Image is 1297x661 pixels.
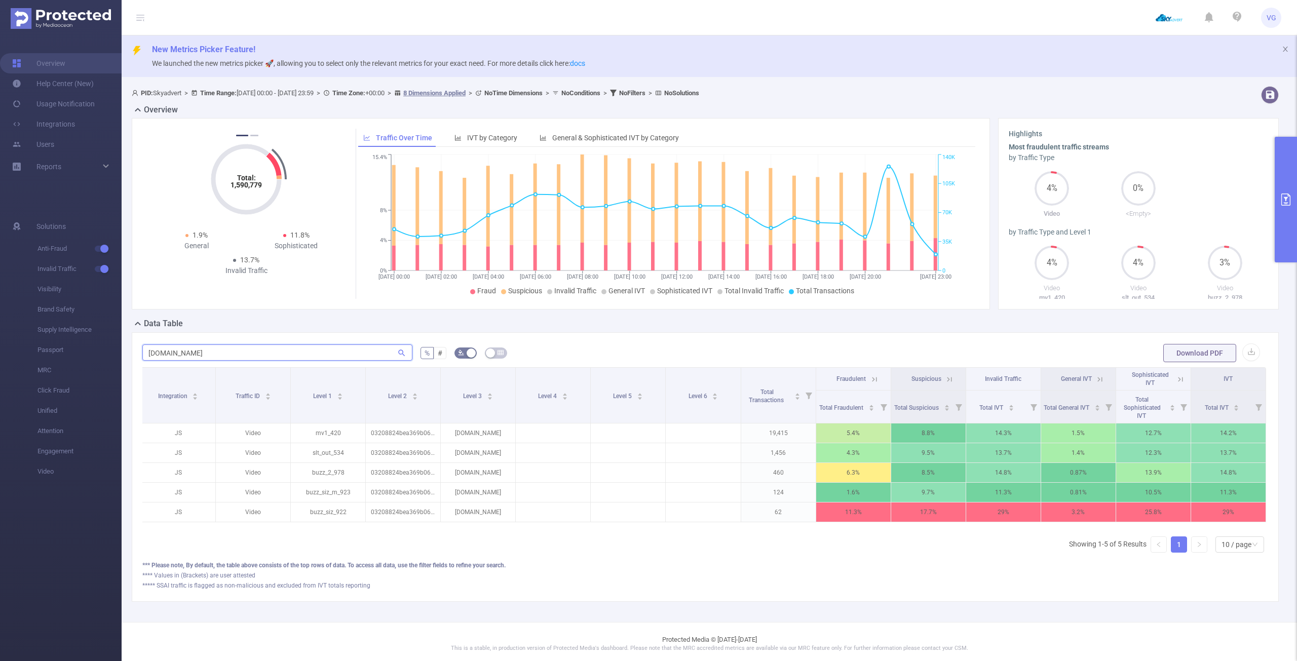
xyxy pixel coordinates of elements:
[1282,46,1289,53] i: icon: close
[366,443,440,462] p: 03208824bea369b060dba1f2083d6a4c
[144,318,183,330] h2: Data Table
[1163,344,1236,362] button: Download PDF
[1116,483,1191,502] p: 10.5%
[1101,391,1116,423] i: Filter menu
[1151,536,1167,553] li: Previous Page
[1009,143,1109,151] b: Most fraudulent traffic streams
[816,502,891,522] p: 11.3%
[380,207,387,214] tspan: 8%
[1208,259,1242,267] span: 3%
[158,393,189,400] span: Integration
[819,404,865,411] span: Total Fraudulent
[231,181,262,189] tspan: 1,590,779
[613,393,633,400] span: Level 5
[1061,375,1092,382] span: General IVT
[712,392,718,398] div: Sort
[132,89,699,97] span: Skyadvert [DATE] 00:00 - [DATE] 23:59 +00:00
[142,344,412,361] input: Search...
[1009,152,1268,163] div: by Traffic Type
[12,94,95,114] a: Usage Notification
[1116,423,1191,443] p: 12.7%
[291,483,365,502] p: buzz_siz_m_923
[11,8,111,29] img: Protected Media
[891,423,966,443] p: 8.8%
[966,443,1041,462] p: 13.7%
[1191,483,1266,502] p: 11.3%
[802,368,816,423] i: Filter menu
[425,349,430,357] span: %
[1171,537,1187,552] a: 1
[1116,443,1191,462] p: 12.3%
[1252,541,1258,549] i: icon: down
[142,571,1268,580] div: **** Values in (Brackets) are user attested
[1069,536,1147,553] li: Showing 1-5 of 5 Results
[366,423,440,443] p: 03208824bea369b060dba1f2083d6a4c
[741,463,816,482] p: 460
[942,154,955,161] tspan: 140K
[498,349,504,356] i: icon: table
[484,89,543,97] b: No Time Dimensions
[951,391,966,423] i: Filter menu
[891,443,966,462] p: 9.5%
[473,274,504,280] tspan: [DATE] 04:00
[236,393,261,400] span: Traffic ID
[1008,403,1014,409] div: Sort
[141,89,153,97] b: PID:
[376,134,432,142] span: Traffic Over Time
[36,163,61,171] span: Reports
[816,423,891,443] p: 5.4%
[562,396,568,399] i: icon: caret-down
[1169,407,1175,410] i: icon: caret-down
[966,483,1041,502] p: 11.3%
[1121,184,1156,192] span: 0%
[337,396,343,399] i: icon: caret-down
[1116,463,1191,482] p: 13.9%
[1094,403,1100,409] div: Sort
[403,89,466,97] u: 8 Dimensions Applied
[645,89,655,97] span: >
[942,180,955,187] tspan: 105K
[920,274,951,280] tspan: [DATE] 23:00
[197,265,296,276] div: Invalid Traffic
[741,502,816,522] p: 62
[724,287,784,295] span: Total Invalid Traffic
[600,89,610,97] span: >
[741,483,816,502] p: 124
[246,241,346,251] div: Sophisticated
[712,392,718,395] i: icon: caret-up
[985,375,1021,382] span: Invalid Traffic
[540,134,547,141] i: icon: bar-chart
[836,375,866,382] span: Fraudulent
[1282,44,1289,55] button: icon: close
[794,396,800,399] i: icon: caret-down
[1181,293,1268,303] p: buzz_2_978
[37,360,122,380] span: MRC
[1041,483,1116,502] p: 0.81%
[216,483,290,502] p: Video
[36,157,61,177] a: Reports
[944,407,949,410] i: icon: caret-down
[911,375,941,382] span: Suspicious
[891,502,966,522] p: 17.7%
[712,396,718,399] i: icon: caret-down
[608,287,645,295] span: General IVT
[314,89,323,97] span: >
[250,135,258,136] button: 2
[380,267,387,274] tspan: 0%
[689,393,709,400] span: Level 6
[794,392,800,398] div: Sort
[454,134,462,141] i: icon: bar-chart
[966,423,1041,443] p: 14.3%
[441,443,515,462] p: [DOMAIN_NAME]
[1044,404,1091,411] span: Total General IVT
[1095,293,1182,303] p: slt_out_534
[944,403,949,406] i: icon: caret-up
[487,392,493,395] i: icon: caret-up
[132,46,142,56] i: icon: thunderbolt
[755,274,787,280] tspan: [DATE] 16:00
[366,502,440,522] p: 03208824bea369b060dba1f2083d6a4c
[36,216,66,237] span: Solutions
[142,561,1268,570] div: *** Please note, By default, the table above consists of the top rows of data. To access all data...
[749,388,785,404] span: Total Transactions
[1041,463,1116,482] p: 0.87%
